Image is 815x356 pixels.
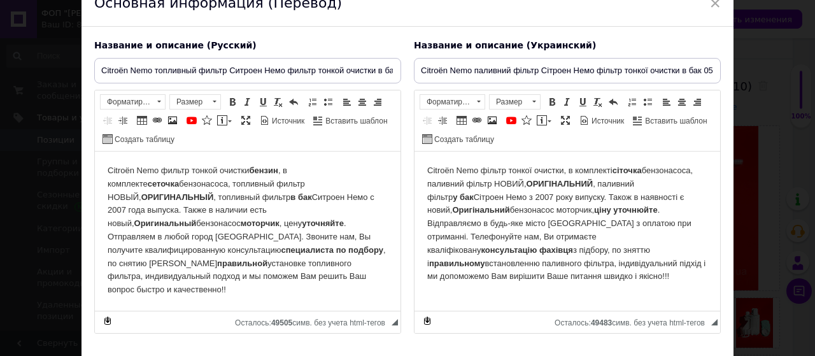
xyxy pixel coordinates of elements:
[643,116,707,127] span: Вставить шаблон
[555,315,711,327] div: Подсчет символов
[340,95,354,109] a: По левому краю
[455,113,469,127] a: Таблица
[95,152,400,311] iframe: Визуальный текстовый редактор, 71C7B9A9-2198-4433-88FD-73B44FA71380
[489,94,541,110] a: Размер
[271,95,285,109] a: Убрать форматирование
[414,40,596,50] span: Название и описание (Украинский)
[490,95,528,109] span: Размер
[641,95,655,109] a: Вставить / удалить маркированный список
[504,113,518,127] a: Добавить видео с YouTube
[415,152,720,311] iframe: Визуальный текстовый редактор, 4B6E056B-E676-4E1C-8E9C-477BD88FA2FC
[101,113,115,127] a: Уменьшить отступ
[101,314,115,328] a: Сделать резервную копию сейчас
[150,113,164,127] a: Вставить/Редактировать ссылку (Ctrl+L)
[258,113,306,127] a: Источник
[169,94,221,110] a: Размер
[625,95,639,109] a: Вставить / удалить нумерованный список
[560,95,574,109] a: Курсив (Ctrl+I)
[170,95,208,109] span: Размер
[690,95,704,109] a: По правому краю
[355,95,369,109] a: По центру
[116,113,130,127] a: Увеличить отступ
[195,27,216,37] strong: в бак
[100,94,166,110] a: Форматирование
[578,113,626,127] a: Источник
[576,95,590,109] a: Подчеркнутый (Ctrl+U)
[185,113,199,127] a: Добавить видео с YouTube
[323,116,387,127] span: Вставить шаблон
[371,95,385,109] a: По правому краю
[420,314,434,328] a: Сделать резервную копию сейчас
[606,95,620,109] a: Отменить (Ctrl+Z)
[235,315,392,327] div: Подсчет символов
[200,113,214,127] a: Вставить иконку
[93,41,155,50] strong: Оригинальный
[432,134,494,145] span: Создать таблицу
[271,318,292,327] span: 49505
[215,113,234,127] a: Вставить сообщение
[101,95,153,109] span: Форматирование
[711,319,718,325] span: Перетащите для изменения размера
[113,134,174,145] span: Создать таблицу
[287,95,301,109] a: Отменить (Ctrl+Z)
[660,95,674,109] a: По левому краю
[631,113,709,127] a: Вставить шаблон
[470,113,484,127] a: Вставить/Редактировать ссылку (Ctrl+L)
[199,41,238,50] strong: моторчик
[256,95,270,109] a: Подчеркнутый (Ctrl+U)
[545,95,559,109] a: Полужирный (Ctrl+B)
[485,113,499,127] a: Изображение
[260,41,302,50] strong: уточняйте
[591,95,605,109] a: Убрать форматирование
[535,113,553,127] a: Вставить сообщение
[436,113,450,127] a: Увеличить отступ
[46,27,119,37] strong: ОРИГИНАЛЬНЫЙ
[239,113,253,127] a: Развернуть
[420,95,472,109] span: Форматирование
[420,132,496,146] a: Создать таблицу
[420,94,485,110] a: Форматирование
[94,40,257,50] span: Название и описание (Русский)
[321,95,335,109] a: Вставить / удалить маркированный список
[675,95,689,109] a: По центру
[225,95,239,109] a: Полужирный (Ctrl+B)
[420,113,434,127] a: Уменьшить отступ
[590,116,624,127] span: Источник
[558,113,572,127] a: Развернуть
[154,14,183,24] strong: бензин
[283,67,333,76] strong: правильной
[392,319,398,325] span: Перетащите для изменения размера
[101,132,176,146] a: Создать таблицу
[166,113,180,127] a: Изображение
[241,95,255,109] a: Курсив (Ctrl+I)
[306,95,320,109] a: Вставить / удалить нумерованный список
[234,14,266,24] strong: сеточка
[135,113,149,127] a: Таблица
[520,113,534,127] a: Вставить иконку
[311,113,389,127] a: Вставить шаблон
[591,318,612,327] span: 49483
[13,13,397,106] body: Визуальный текстовый редактор, F3BAB182-2539-40BF-B946-FB3C8B4403B9
[66,67,168,76] strong: специалиста по подбору
[270,116,304,127] span: Источник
